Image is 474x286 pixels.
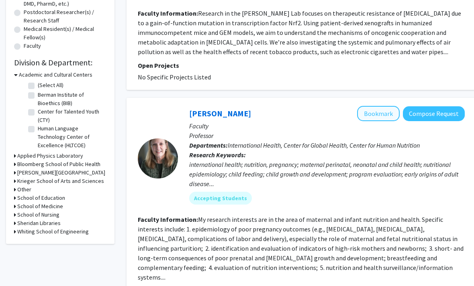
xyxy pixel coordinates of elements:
[38,91,104,108] label: Berman Institute of Bioethics (BIB)
[38,81,63,89] label: (Select All)
[17,185,31,194] h3: Other
[357,106,400,121] button: Add Laura Caulfield to Bookmarks
[17,152,83,160] h3: Applied Physics Laboratory
[138,215,464,281] fg-read-more: My research interests are in the area of maternal and infant nutrition and health. Specific inter...
[189,121,465,131] p: Faculty
[189,160,465,189] div: international health; nutrition, pregnancy; maternal perinatal, neonatal and child health; nutrit...
[17,177,104,185] h3: Krieger School of Arts and Sciences
[138,215,198,223] b: Faculty Information:
[24,8,106,25] label: Postdoctoral Researcher(s) / Research Staff
[189,141,228,149] b: Departments:
[24,42,41,50] label: Faculty
[14,58,106,67] h2: Division & Department:
[17,160,100,168] h3: Bloomberg School of Public Health
[138,9,198,17] b: Faculty Information:
[403,106,465,121] button: Compose Request to Laura Caulfield
[17,194,65,202] h3: School of Education
[138,61,465,70] p: Open Projects
[138,73,211,81] span: No Specific Projects Listed
[189,108,251,118] a: [PERSON_NAME]
[24,25,106,42] label: Medical Resident(s) / Medical Fellow(s)
[17,211,59,219] h3: School of Nursing
[6,250,34,280] iframe: Chat
[189,192,252,205] mat-chip: Accepting Students
[138,9,461,56] fg-read-more: Research in the [PERSON_NAME] Lab focuses on therapeutic resistance of [MEDICAL_DATA] due to a ga...
[19,71,92,79] h3: Academic and Cultural Centers
[228,141,420,149] span: International Health, Center for Global Health, Center for Human Nutrition
[17,227,89,236] h3: Whiting School of Engineering
[17,202,63,211] h3: School of Medicine
[38,108,104,124] label: Center for Talented Youth (CTY)
[189,151,246,159] b: Research Keywords:
[17,219,61,227] h3: Sheridan Libraries
[17,168,105,177] h3: [PERSON_NAME][GEOGRAPHIC_DATA]
[38,124,104,150] label: Human Language Technology Center of Excellence (HLTCOE)
[189,131,465,140] p: Professor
